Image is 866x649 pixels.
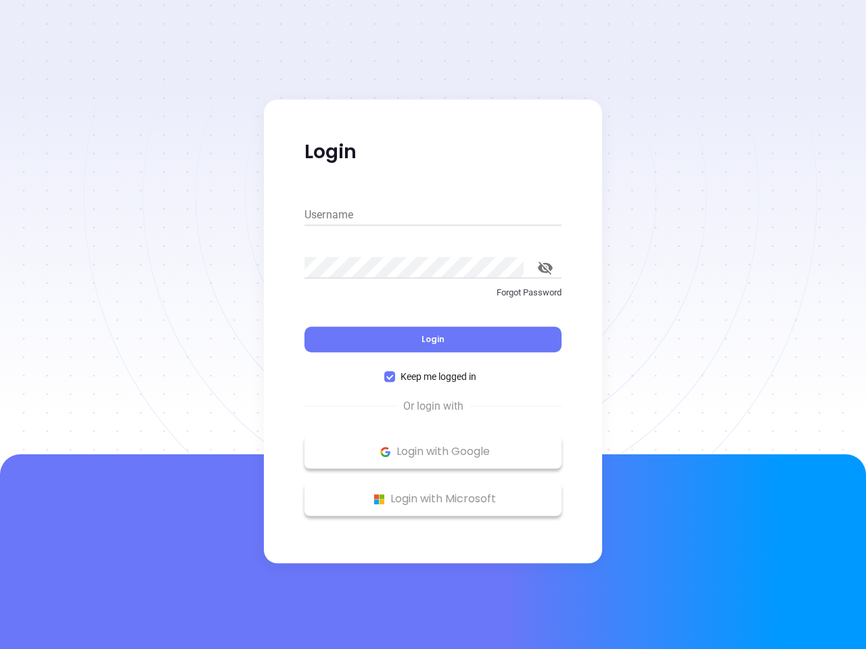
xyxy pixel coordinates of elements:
p: Login with Microsoft [311,489,555,509]
button: Google Logo Login with Google [304,435,562,468]
button: toggle password visibility [529,251,562,284]
p: Login with Google [311,441,555,462]
span: Keep me logged in [395,369,482,384]
p: Forgot Password [304,286,562,299]
button: Login [304,327,562,352]
img: Microsoft Logo [371,491,388,508]
span: Or login with [396,398,470,414]
a: Forgot Password [304,286,562,310]
button: Microsoft Logo Login with Microsoft [304,482,562,516]
img: Google Logo [377,443,394,460]
span: Login [421,333,445,345]
p: Login [304,140,562,164]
